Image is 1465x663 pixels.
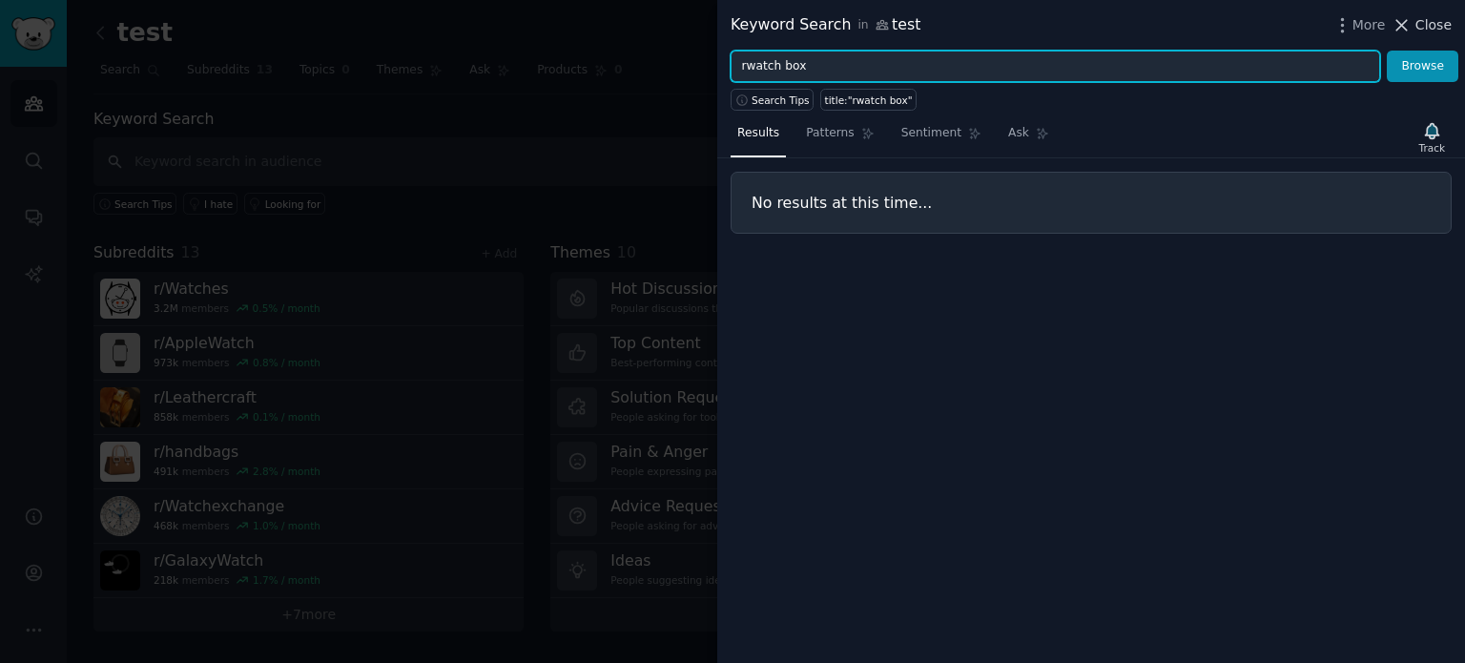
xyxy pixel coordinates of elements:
a: Patterns [799,118,880,157]
span: Patterns [806,125,854,142]
button: Search Tips [731,89,814,111]
button: Track [1413,117,1452,157]
span: Sentiment [901,125,961,142]
a: Sentiment [895,118,988,157]
span: in [857,17,868,34]
input: Try a keyword related to your business [731,51,1380,83]
h3: No results at this time... [752,193,1431,213]
button: More [1332,15,1386,35]
div: Keyword Search test [731,13,920,37]
a: title:"rwatch box" [820,89,917,111]
span: More [1352,15,1386,35]
button: Close [1392,15,1452,35]
a: Ask [1001,118,1056,157]
span: Results [737,125,779,142]
span: Ask [1008,125,1029,142]
div: title:"rwatch box" [825,93,913,107]
span: Close [1415,15,1452,35]
div: Track [1419,141,1445,155]
a: Results [731,118,786,157]
button: Browse [1387,51,1458,83]
span: Search Tips [752,93,810,107]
